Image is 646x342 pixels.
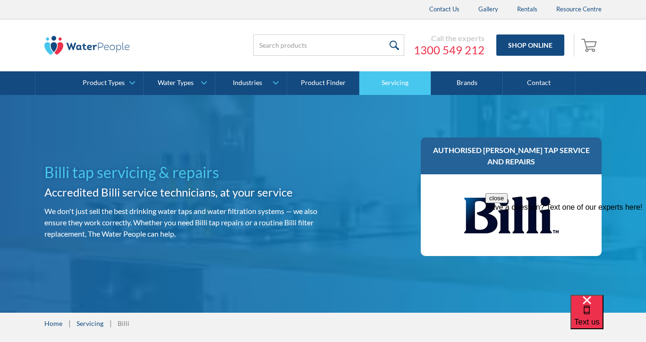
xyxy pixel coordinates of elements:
div: | [67,317,72,329]
a: Product Types [71,71,143,95]
a: Open empty cart [579,34,602,57]
img: shopping cart [581,37,599,52]
iframe: podium webchat widget bubble [570,295,646,342]
a: Shop Online [496,34,564,56]
input: Search products [253,34,404,56]
div: Product Types [83,79,125,87]
a: 1300 549 212 [414,43,484,57]
div: Water Types [158,79,194,87]
iframe: podium webchat widget prompt [485,193,646,307]
h1: Billi tap servicing & repairs [44,161,319,184]
a: Brands [431,71,503,95]
div: | [108,317,113,329]
a: Servicing [359,71,431,95]
h3: Authorised [PERSON_NAME] tap service and repairs [430,145,592,167]
img: The Water People [44,36,129,55]
a: Water Types [144,71,215,95]
div: Call the experts [414,34,484,43]
h2: Accredited Billi service technicians, at your service [44,184,319,201]
a: Servicing [76,318,103,328]
a: Home [44,318,62,328]
a: Industries [215,71,287,95]
p: We don't just sell the best drinking water taps and water filtration systems — we also ensure the... [44,205,319,239]
a: Product Finder [287,71,359,95]
div: Industries [233,79,262,87]
div: Billi [118,318,129,328]
a: Contact [503,71,575,95]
